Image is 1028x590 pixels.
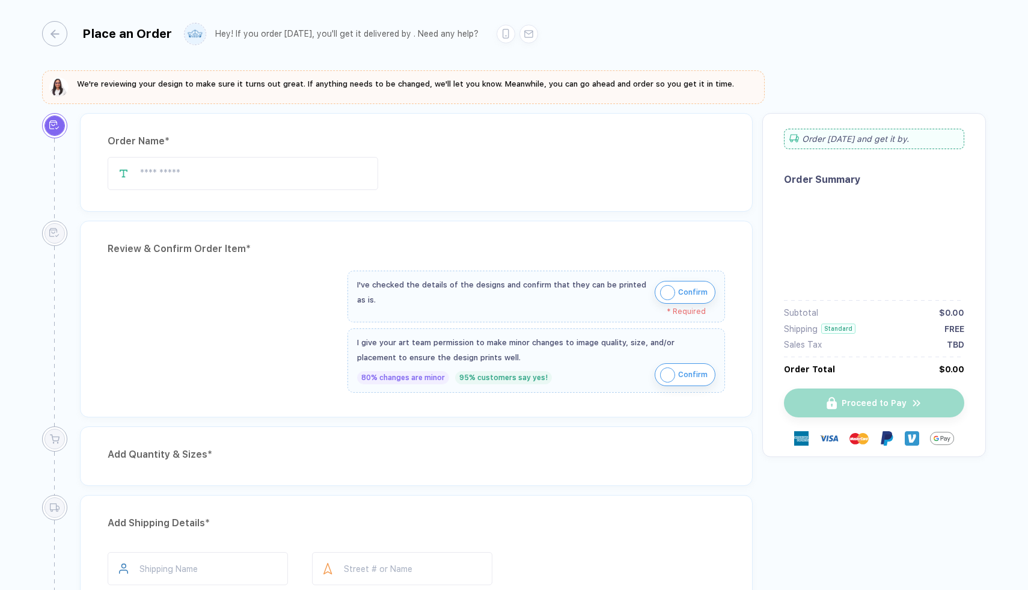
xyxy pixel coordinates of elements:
img: Paypal [880,431,894,446]
img: master-card [849,429,869,448]
div: Subtotal [784,308,818,318]
div: $0.00 [939,364,964,374]
div: Review & Confirm Order Item [108,239,725,259]
div: Order [DATE] and get it by . [784,129,964,149]
div: Hey! If you order [DATE], you'll get it delivered by . Need any help? [215,29,479,39]
span: Confirm [678,365,708,384]
span: Confirm [678,283,708,302]
div: * Required [357,307,706,316]
div: Standard [821,324,855,334]
div: $0.00 [939,308,964,318]
img: sophie [49,78,69,97]
div: I've checked the details of the designs and confirm that they can be printed as is. [357,277,649,307]
div: Place an Order [82,26,172,41]
span: We're reviewing your design to make sure it turns out great. If anything needs to be changed, we'... [77,79,734,88]
div: Order Total [784,364,835,374]
div: 95% customers say yes! [455,371,552,384]
img: express [794,431,809,446]
img: GPay [930,426,954,450]
img: visa [819,429,839,448]
div: Sales Tax [784,340,822,349]
div: Order Summary [784,174,964,185]
div: Add Quantity & Sizes [108,445,725,464]
img: icon [660,367,675,383]
button: iconConfirm [655,363,715,386]
button: iconConfirm [655,281,715,304]
img: icon [660,285,675,300]
div: 80% changes are minor [357,371,449,384]
div: Order Name [108,132,725,151]
img: user profile [185,23,206,45]
img: Venmo [905,431,919,446]
div: Add Shipping Details [108,514,725,533]
div: TBD [947,340,964,349]
button: We're reviewing your design to make sure it turns out great. If anything needs to be changed, we'... [49,78,734,97]
div: I give your art team permission to make minor changes to image quality, size, and/or placement to... [357,335,715,365]
div: Shipping [784,324,818,334]
div: FREE [944,324,964,334]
